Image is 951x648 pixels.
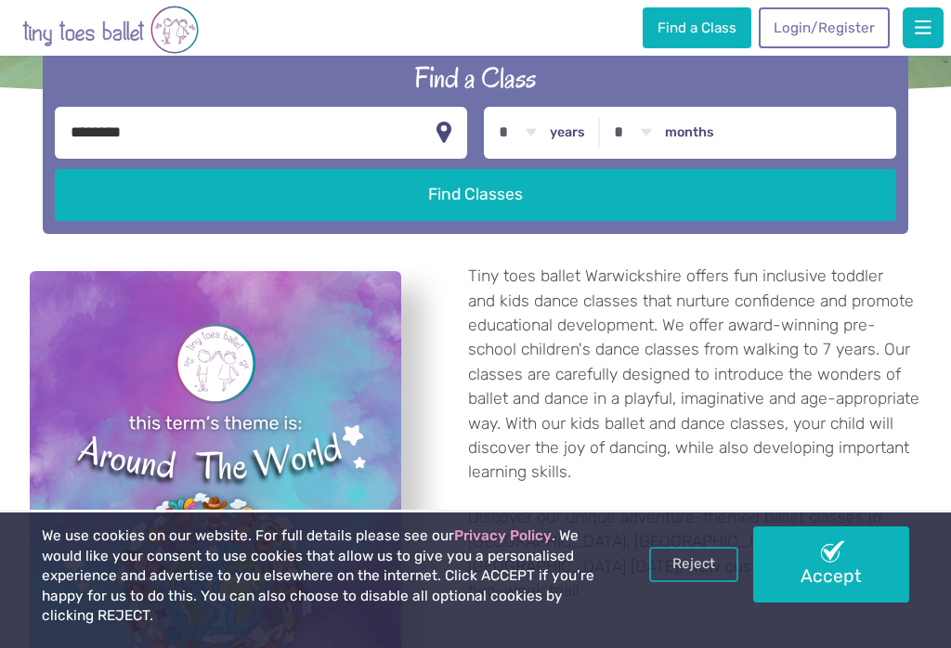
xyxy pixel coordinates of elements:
a: Login/Register [759,7,889,48]
p: Tiny toes ballet Warwickshire offers fun inclusive toddler and kids dance classes that nurture co... [468,264,921,485]
a: Privacy Policy [454,527,552,544]
label: years [550,124,585,141]
button: Find Classes [55,169,896,221]
a: Find a Class [643,7,750,48]
img: tiny toes ballet [22,4,199,56]
label: months [665,124,714,141]
p: Discover our unique adventure-themed ballet classes in [GEOGRAPHIC_DATA], [GEOGRAPHIC_DATA] and [... [468,505,921,603]
a: Reject [649,547,738,582]
h2: Find a Class [55,59,896,97]
a: Accept [753,526,909,602]
p: We use cookies on our website. For full details please see our . We would like your consent to us... [42,526,606,627]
